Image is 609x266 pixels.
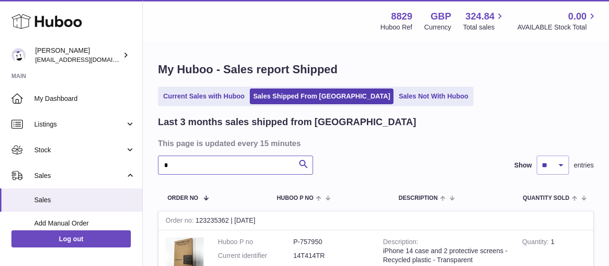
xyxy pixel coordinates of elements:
span: 0.00 [568,10,587,23]
span: Total sales [463,23,505,32]
span: AVAILABLE Stock Total [517,23,598,32]
span: entries [574,161,594,170]
span: Description [399,195,438,201]
label: Show [514,161,532,170]
span: Sales [34,171,125,180]
h1: My Huboo - Sales report Shipped [158,62,594,77]
h3: This page is updated every 15 minutes [158,138,591,148]
strong: 8829 [391,10,413,23]
dd: P-757950 [294,237,369,246]
span: Order No [167,195,198,201]
strong: Order no [166,217,196,227]
dt: Current identifier [218,251,294,260]
a: Log out [11,230,131,247]
a: Sales Not With Huboo [395,89,471,104]
div: 123235362 | [DATE] [158,211,593,230]
a: Current Sales with Huboo [160,89,248,104]
strong: GBP [431,10,451,23]
dd: 14T414TR [294,251,369,260]
span: My Dashboard [34,94,135,103]
div: Huboo Ref [381,23,413,32]
strong: Quantity [522,238,550,248]
span: [EMAIL_ADDRESS][DOMAIN_NAME] [35,56,140,63]
img: internalAdmin-8829@internal.huboo.com [11,48,26,62]
span: 324.84 [465,10,494,23]
a: Sales Shipped From [GEOGRAPHIC_DATA] [250,89,393,104]
a: 0.00 AVAILABLE Stock Total [517,10,598,32]
div: Currency [424,23,452,32]
span: Quantity Sold [523,195,570,201]
a: 324.84 Total sales [463,10,505,32]
span: Sales [34,196,135,205]
h2: Last 3 months sales shipped from [GEOGRAPHIC_DATA] [158,116,416,128]
dt: Huboo P no [218,237,294,246]
strong: Description [383,238,418,248]
span: Huboo P no [277,195,314,201]
div: iPhone 14 case and 2 protective screens - Recycled plastic - Transparent [383,246,508,265]
span: Stock [34,146,125,155]
span: Add Manual Order [34,219,135,228]
span: Listings [34,120,125,129]
div: [PERSON_NAME] [35,46,121,64]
